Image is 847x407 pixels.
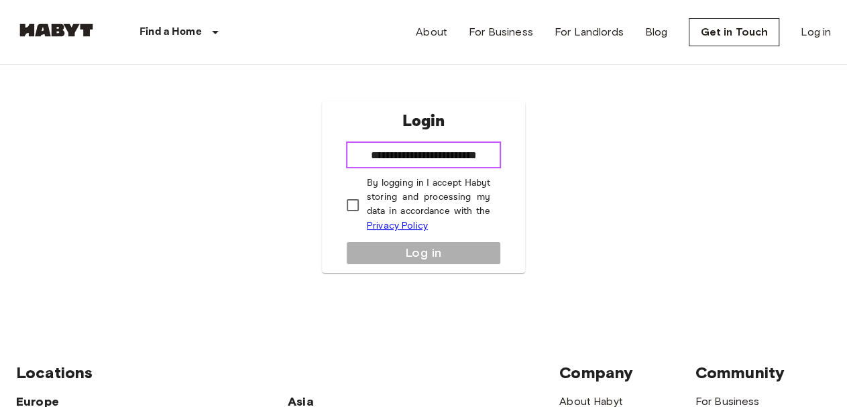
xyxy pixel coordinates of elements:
a: For Landlords [555,24,624,40]
a: Blog [645,24,668,40]
a: Get in Touch [689,18,779,46]
p: Find a Home [139,24,202,40]
span: Company [559,363,633,382]
img: Habyt [16,23,97,37]
span: Locations [16,363,93,382]
p: Login [402,109,445,133]
a: About [416,24,447,40]
a: Privacy Policy [367,220,428,231]
span: Community [695,363,785,382]
a: For Business [469,24,533,40]
p: By logging in I accept Habyt storing and processing my data in accordance with the [367,176,490,233]
a: Log in [801,24,831,40]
